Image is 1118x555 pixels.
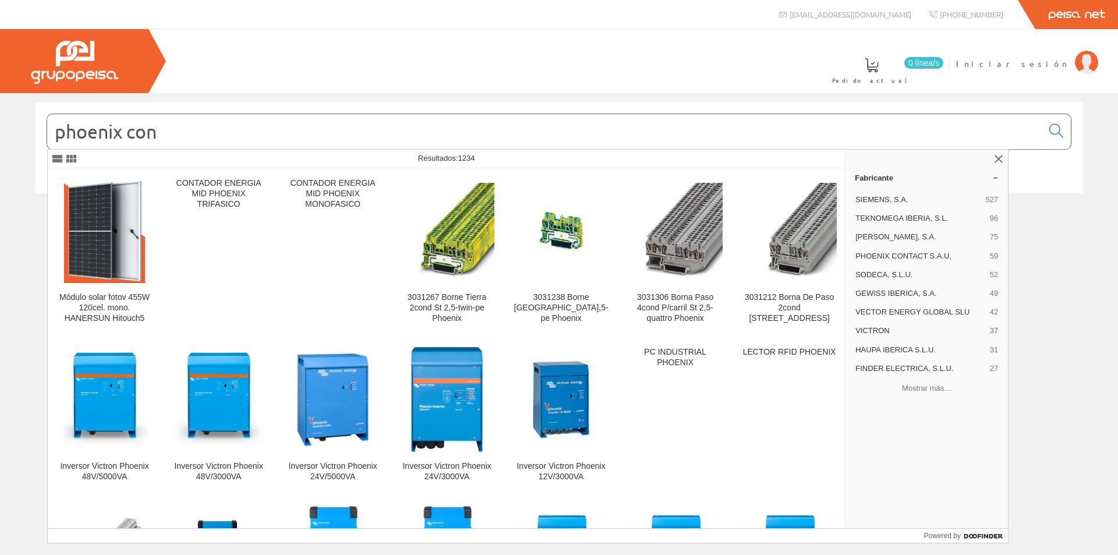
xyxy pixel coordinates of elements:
div: 3031267 Borne Tierra 2cond St 2,5-twin-pe Phoenix [399,292,494,324]
span: HAUPA IBERICA S.L.U. [855,345,985,355]
span: 52 [990,270,998,280]
a: PC INDUSTRIAL PHOENIX [618,338,732,496]
span: 31 [990,345,998,355]
span: 0 línea/s [904,57,943,69]
div: CONTADOR ENERGIA MID PHOENIX TRIFASICO [171,178,266,210]
div: 3031306 Borna Paso 4cond P/carril St 2,5-quattro Phoenix [628,292,723,324]
span: Resultados: [418,154,475,162]
span: VECTOR ENERGY GLOBAL SLU [855,307,985,317]
span: 1234 [458,154,475,162]
span: 49 [990,288,998,299]
a: LECTOR RFID PHOENIX [733,338,846,496]
span: SODECA, S.L.U. [855,270,985,280]
a: Powered by [924,529,1009,543]
div: CONTADOR ENERGIA MID PHOENIX MONOFASICO [285,178,380,210]
a: CONTADOR ENERGIA MID PHOENIX MONOFASICO [276,169,390,337]
img: Módulo solar fotov 455W 120cel. mono. HANERSUN Hitouch5 [64,178,146,283]
img: 3031306 Borna Paso 4cond P/carril St 2,5-quattro Phoenix [628,183,723,278]
span: 42 [990,307,998,317]
a: CONTADOR ENERGIA MID PHOENIX TRIFASICO [162,169,275,337]
span: [EMAIL_ADDRESS][DOMAIN_NAME] [790,9,911,19]
span: 37 [990,326,998,336]
a: Inversor Victron Phoenix 48V/5000VA Inversor Victron Phoenix 48V/5000VA [48,338,161,496]
div: Inversor Victron Phoenix 48V/5000VA [57,461,152,482]
img: Inversor Victron Phoenix 48V/5000VA [57,352,152,447]
a: Inversor Victron Phoenix 12V/3000VA Inversor Victron Phoenix 12V/3000VA [504,338,618,496]
img: 3031267 Borne Tierra 2cond St 2,5-twin-pe Phoenix [399,183,494,278]
img: Inversor Victron Phoenix 48V/3000VA [171,352,266,447]
a: Inversor Victron Phoenix 24V/3000VA Inversor Victron Phoenix 24V/3000VA [390,338,504,496]
span: [PERSON_NAME], S.A. [855,232,985,242]
a: 3031238 Borne Tierra 2cond St 2,5-pe Phoenix 3031238 Borne [GEOGRAPHIC_DATA],5-pe Phoenix [504,169,618,337]
div: Inversor Victron Phoenix 24V/3000VA [399,461,494,482]
div: Inversor Victron Phoenix 12V/3000VA [514,461,608,482]
span: [PHONE_NUMBER] [940,9,1003,19]
div: Módulo solar fotov 455W 120cel. mono. HANERSUN Hitouch5 [57,292,152,324]
a: Iniciar sesión [956,48,1098,59]
img: Grupo Peisa [31,41,118,84]
div: PC INDUSTRIAL PHOENIX [628,347,723,368]
span: SIEMENS, S.A. [855,195,981,205]
input: Buscar... [47,114,1042,149]
div: Inversor Victron Phoenix 48V/3000VA [171,461,266,482]
img: Inversor Victron Phoenix 12V/3000VA [514,352,608,447]
span: TEKNOMEGA IBERIA, S.L. [855,213,985,224]
img: 3031212 Borna De Paso 2cond P/carril Din St 2,5 Phoenix [742,183,837,278]
span: 96 [990,213,998,224]
a: 3031212 Borna De Paso 2cond P/carril Din St 2,5 Phoenix 3031212 Borna De Paso 2cond [STREET_ADDRESS] [733,169,846,337]
span: Powered by [924,531,961,541]
div: Inversor Victron Phoenix 24V/5000VA [285,461,380,482]
span: Iniciar sesión [956,58,1069,69]
a: 3031267 Borne Tierra 2cond St 2,5-twin-pe Phoenix 3031267 Borne Tierra 2cond St 2,5-twin-pe Phoenix [390,169,504,337]
span: VICTRON [855,326,985,336]
span: 27 [990,363,998,374]
a: 3031306 Borna Paso 4cond P/carril St 2,5-quattro Phoenix 3031306 Borna Paso 4cond P/carril St 2,5... [618,169,732,337]
span: 75 [990,232,998,242]
div: 3031238 Borne [GEOGRAPHIC_DATA],5-pe Phoenix [514,292,608,324]
span: 59 [990,251,998,261]
div: © Grupo Peisa [35,208,1083,218]
span: GEWISS IBERICA, S.A. [855,288,985,299]
span: Pedido actual [832,75,911,86]
span: FINDER ELECTRICA, S.L.U. [855,363,985,374]
button: Mostrar más… [850,379,1003,398]
span: 527 [985,195,998,205]
a: Módulo solar fotov 455W 120cel. mono. HANERSUN Hitouch5 Módulo solar fotov 455W 120cel. mono. HAN... [48,169,161,337]
img: Inversor Victron Phoenix 24V/5000VA [292,347,373,452]
span: PHOENIX CONTACT S.A.U, [855,251,985,261]
div: 3031212 Borna De Paso 2cond [STREET_ADDRESS] [742,292,837,324]
img: Inversor Victron Phoenix 24V/3000VA [411,347,483,452]
div: LECTOR RFID PHOENIX [742,347,837,358]
a: Fabricante [845,168,1008,187]
a: Inversor Victron Phoenix 24V/5000VA Inversor Victron Phoenix 24V/5000VA [276,338,390,496]
img: 3031238 Borne Tierra 2cond St 2,5-pe Phoenix [514,183,608,278]
a: Inversor Victron Phoenix 48V/3000VA Inversor Victron Phoenix 48V/3000VA [162,338,275,496]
